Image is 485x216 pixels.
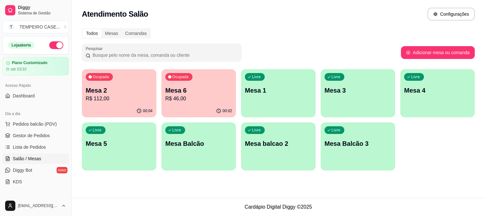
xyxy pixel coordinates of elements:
[3,198,69,213] button: [EMAIL_ADDRESS][DOMAIN_NAME]
[165,139,232,148] p: Mesa Balcão
[82,9,148,19] h2: Atendimento Salão
[3,165,69,175] a: Diggy Botnovo
[122,29,151,38] div: Comandas
[3,91,69,101] a: Dashboard
[3,177,69,187] a: KDS
[18,11,66,16] span: Sistema de Gestão
[86,46,105,51] label: Pesquisar
[13,93,35,99] span: Dashboard
[18,203,59,208] span: [EMAIL_ADDRESS][DOMAIN_NAME]
[332,74,340,79] p: Livre
[13,167,32,173] span: Diggy Bot
[3,195,69,205] div: Catálogo
[13,144,46,150] span: Lista de Pedidos
[13,179,22,185] span: KDS
[241,69,316,117] button: LivreMesa 1
[404,86,471,95] p: Mesa 4
[13,132,50,139] span: Gestor de Pedidos
[321,69,395,117] button: LivreMesa 3
[13,121,57,127] span: Pedidos balcão (PDV)
[427,8,475,21] button: Configurações
[325,139,391,148] p: Mesa Balcão 3
[13,155,41,162] span: Salão / Mesas
[3,3,69,18] a: DiggySistema de Gestão
[101,29,121,38] div: Mesas
[321,122,395,170] button: LivreMesa Balcão 3
[12,61,47,65] article: Plano Customizado
[3,130,69,141] a: Gestor de Pedidos
[400,69,475,117] button: LivreMesa 4
[11,67,27,72] article: até 02/10
[49,41,63,49] button: Alterar Status
[82,69,156,117] button: OcupadaMesa 2R$ 112,0000:04
[3,21,69,33] button: Select a team
[90,52,238,58] input: Pesquisar
[252,128,261,133] p: Livre
[8,24,14,30] span: T
[401,46,475,59] button: Adicionar mesa ou comanda
[86,86,153,95] p: Mesa 2
[18,5,66,11] span: Diggy
[332,128,340,133] p: Livre
[86,139,153,148] p: Mesa 5
[93,74,109,79] p: Ocupada
[3,142,69,152] a: Lista de Pedidos
[82,122,156,170] button: LivreMesa 5
[3,109,69,119] div: Dia a dia
[325,86,391,95] p: Mesa 3
[165,86,232,95] p: Mesa 6
[411,74,420,79] p: Livre
[161,122,236,170] button: LivreMesa Balcão
[86,95,153,103] p: R$ 112,00
[245,139,312,148] p: Mesa balcao 2
[3,154,69,164] a: Salão / Mesas
[143,108,153,113] p: 00:04
[72,198,485,216] footer: Cardápio Digital Diggy © 2025
[223,108,232,113] p: 00:02
[252,74,261,79] p: Livre
[20,24,60,30] div: TEMPEIRO CASE ...
[8,42,35,49] div: Loja aberta
[165,95,232,103] p: R$ 46,00
[3,119,69,129] button: Pedidos balcão (PDV)
[3,80,69,91] div: Acesso Rápido
[241,122,316,170] button: LivreMesa balcao 2
[161,69,236,117] button: OcupadaMesa 6R$ 46,0000:02
[3,57,69,75] a: Plano Customizadoaté 02/10
[82,29,101,38] div: Todos
[172,74,189,79] p: Ocupada
[93,128,102,133] p: Livre
[172,128,181,133] p: Livre
[245,86,312,95] p: Mesa 1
